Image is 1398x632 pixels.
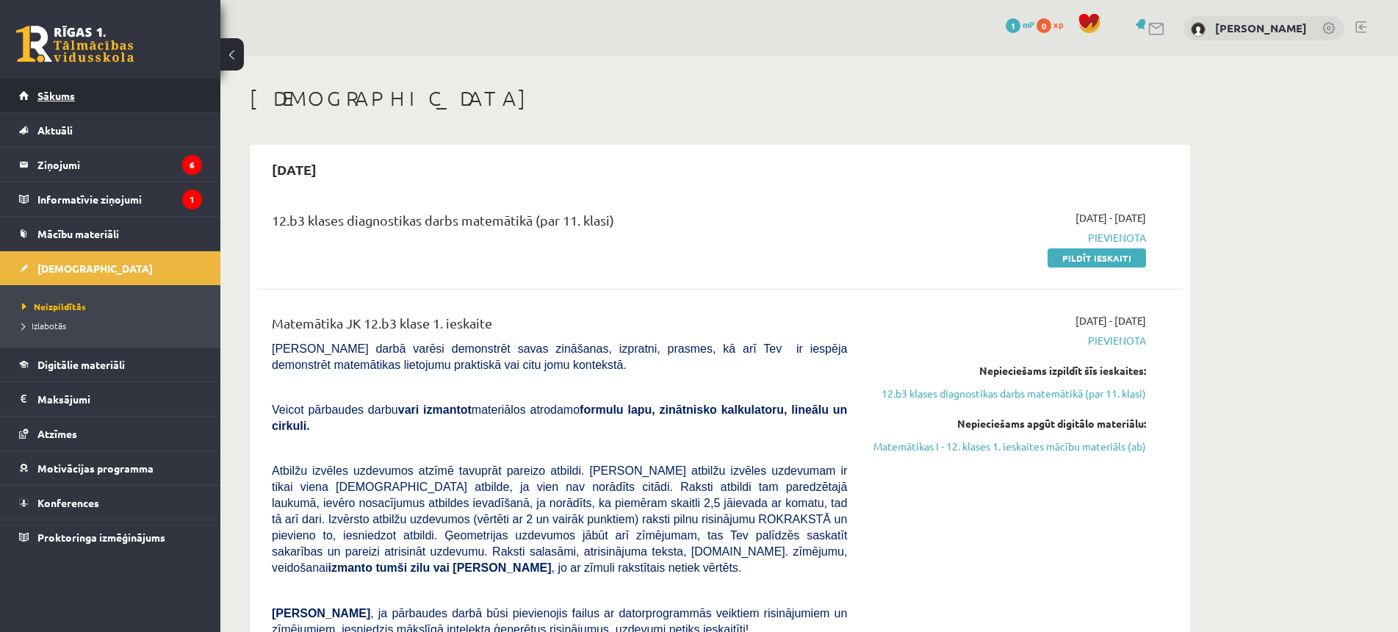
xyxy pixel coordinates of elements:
a: Rīgas 1. Tālmācības vidusskola [16,26,134,62]
legend: Informatīvie ziņojumi [37,182,202,216]
a: Maksājumi [19,382,202,416]
div: Matemātika JK 12.b3 klase 1. ieskaite [272,313,847,340]
a: 1 mP [1006,18,1034,30]
a: Motivācijas programma [19,451,202,485]
span: mP [1023,18,1034,30]
span: Sākums [37,89,75,102]
span: Konferences [37,496,99,509]
span: 1 [1006,18,1020,33]
a: Pildīt ieskaiti [1048,248,1146,267]
a: 12.b3 klases diagnostikas darbs matemātikā (par 11. klasi) [869,386,1146,401]
span: Atzīmes [37,427,77,440]
a: 0 xp [1037,18,1070,30]
span: [DATE] - [DATE] [1075,313,1146,328]
a: Konferences [19,486,202,520]
span: Aktuāli [37,123,73,137]
a: Mācību materiāli [19,217,202,251]
span: Mācību materiāli [37,227,119,240]
span: Digitālie materiāli [37,358,125,371]
b: tumši zilu vai [PERSON_NAME] [375,561,551,574]
span: Pievienota [869,230,1146,245]
i: 1 [182,190,202,209]
b: formulu lapu, zinātnisko kalkulatoru, lineālu un cirkuli. [272,403,847,432]
span: [DEMOGRAPHIC_DATA] [37,262,153,275]
span: Izlabotās [22,320,66,331]
a: [PERSON_NAME] [1215,21,1307,35]
b: vari izmantot [398,403,472,416]
h2: [DATE] [257,152,331,187]
a: Matemātikas I - 12. klases 1. ieskaites mācību materiāls (ab) [869,439,1146,454]
a: Proktoringa izmēģinājums [19,520,202,554]
a: Atzīmes [19,417,202,450]
span: [PERSON_NAME] [272,607,370,620]
div: Nepieciešams apgūt digitālo materiālu: [869,416,1146,431]
a: Ziņojumi6 [19,148,202,182]
span: [PERSON_NAME] darbā varēsi demonstrēt savas zināšanas, izpratni, prasmes, kā arī Tev ir iespēja d... [272,342,847,371]
span: 0 [1037,18,1051,33]
span: Motivācijas programma [37,462,154,475]
span: Proktoringa izmēģinājums [37,531,165,544]
b: izmanto [328,561,372,574]
a: Neizpildītās [22,300,206,313]
div: 12.b3 klases diagnostikas darbs matemātikā (par 11. klasi) [272,210,847,237]
legend: Ziņojumi [37,148,202,182]
span: Atbilžu izvēles uzdevumos atzīmē tavuprāt pareizo atbildi. [PERSON_NAME] atbilžu izvēles uzdevuma... [272,464,847,574]
span: Veicot pārbaudes darbu materiālos atrodamo [272,403,847,432]
span: xp [1053,18,1063,30]
span: Neizpildītās [22,301,86,312]
a: Izlabotās [22,319,206,332]
img: Ralfs Rao [1191,22,1206,37]
a: Digitālie materiāli [19,348,202,381]
span: [DATE] - [DATE] [1075,210,1146,226]
i: 6 [182,155,202,175]
a: Informatīvie ziņojumi1 [19,182,202,216]
a: Sākums [19,79,202,112]
a: Aktuāli [19,113,202,147]
span: Pievienota [869,333,1146,348]
div: Nepieciešams izpildīt šīs ieskaites: [869,363,1146,378]
legend: Maksājumi [37,382,202,416]
h1: [DEMOGRAPHIC_DATA] [250,86,1190,111]
a: [DEMOGRAPHIC_DATA] [19,251,202,285]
